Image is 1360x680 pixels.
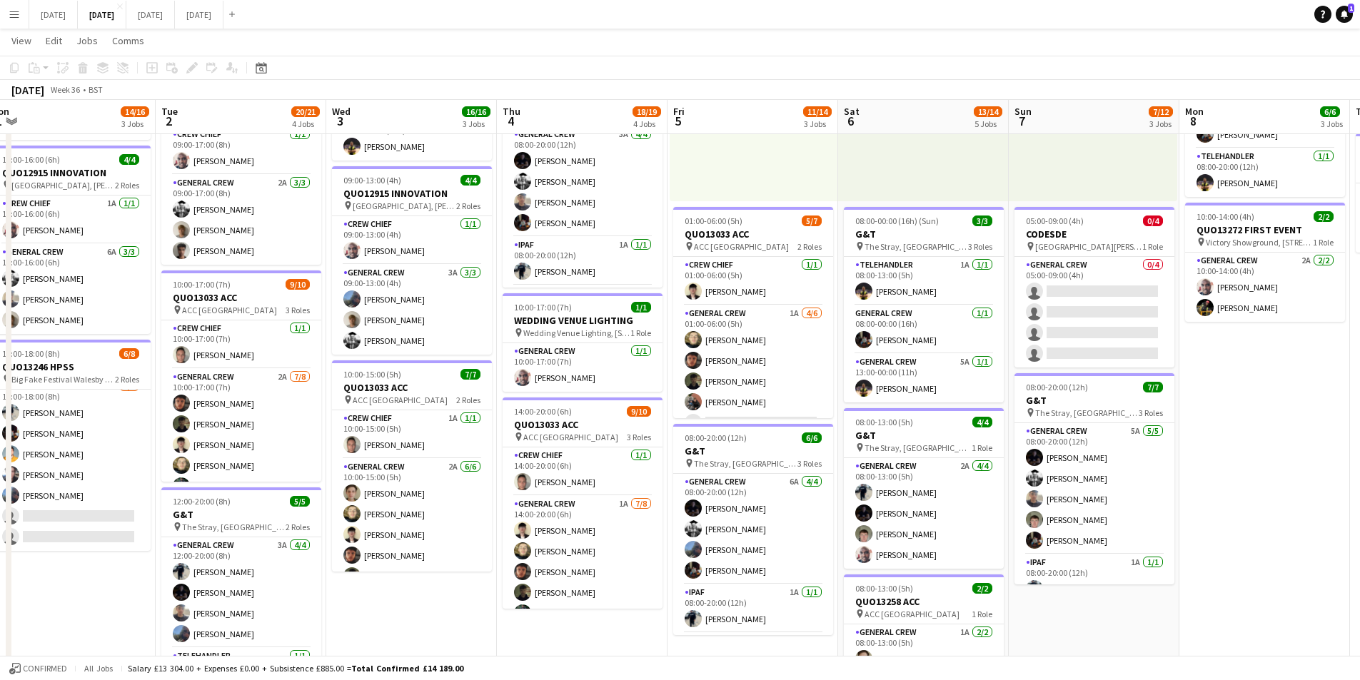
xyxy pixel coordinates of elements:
[23,664,67,674] span: Confirmed
[844,429,1004,442] h3: G&T
[972,215,992,226] span: 3/3
[1035,241,1142,252] span: [GEOGRAPHIC_DATA][PERSON_NAME], [GEOGRAPHIC_DATA]
[1321,118,1343,129] div: 3 Jobs
[673,424,833,635] div: 08:00-20:00 (12h)6/6G&T The Stray, [GEOGRAPHIC_DATA], [GEOGRAPHIC_DATA], [GEOGRAPHIC_DATA]3 Roles...
[2,154,60,165] span: 10:00-16:00 (6h)
[332,360,492,572] div: 10:00-15:00 (5h)7/7QUO13033 ACC ACC [GEOGRAPHIC_DATA]2 RolesCrew Chief1A1/110:00-15:00 (5h)[PERSO...
[332,112,492,161] app-card-role: TELEHANDLER1A1/108:00-20:00 (12h)[PERSON_NAME]
[968,241,992,252] span: 3 Roles
[1026,382,1088,392] span: 08:00-20:00 (12h)
[673,105,685,118] span: Fri
[343,369,401,380] span: 10:00-15:00 (5h)
[286,522,310,532] span: 2 Roles
[1014,257,1174,367] app-card-role: General Crew0/405:00-09:00 (4h)
[175,1,223,29] button: [DATE]
[865,241,968,252] span: The Stray, [GEOGRAPHIC_DATA], [GEOGRAPHIC_DATA], [GEOGRAPHIC_DATA]
[46,34,62,47] span: Edit
[161,537,321,648] app-card-role: General Crew3A4/412:00-20:00 (8h)[PERSON_NAME][PERSON_NAME][PERSON_NAME][PERSON_NAME]
[1185,223,1345,236] h3: QUO13272 FIRST EVENT
[633,118,660,129] div: 4 Jobs
[11,374,115,385] span: Big Fake Festival Walesby [STREET_ADDRESS]
[803,106,832,117] span: 11/14
[673,445,833,457] h3: G&T
[332,166,492,355] app-job-card: 09:00-13:00 (4h)4/4QUO12915 INNOVATION [GEOGRAPHIC_DATA], [PERSON_NAME], [GEOGRAPHIC_DATA], [GEOG...
[462,106,490,117] span: 16/16
[1206,237,1313,248] span: Victory Showground, [STREET_ADDRESS][PERSON_NAME]
[1026,215,1084,226] span: 05:00-09:00 (4h)
[972,442,992,453] span: 1 Role
[121,106,149,117] span: 14/16
[161,76,321,265] app-job-card: 09:00-17:00 (8h)4/4QUO12915 INNOVATION [GEOGRAPHIC_DATA], [PERSON_NAME], [GEOGRAPHIC_DATA], [GEOG...
[974,118,1002,129] div: 5 Jobs
[503,314,663,327] h3: WEDDING VENUE LIGHTING
[128,663,463,674] div: Salary £13 304.00 + Expenses £0.00 + Subsistence £885.00 =
[503,447,663,496] app-card-role: Crew Chief1/114:00-20:00 (6h)[PERSON_NAME]
[332,187,492,200] h3: QUO12915 INNOVATION
[343,175,401,186] span: 09:00-13:00 (4h)
[332,105,351,118] span: Wed
[1142,241,1163,252] span: 1 Role
[1149,118,1172,129] div: 3 Jobs
[1149,106,1173,117] span: 7/12
[844,408,1004,569] app-job-card: 08:00-13:00 (5h)4/4G&T The Stray, [GEOGRAPHIC_DATA], [GEOGRAPHIC_DATA], [GEOGRAPHIC_DATA]1 RoleGe...
[844,458,1004,569] app-card-role: General Crew2A4/408:00-13:00 (5h)[PERSON_NAME][PERSON_NAME][PERSON_NAME][PERSON_NAME]
[161,320,321,369] app-card-role: Crew Chief1/110:00-17:00 (7h)[PERSON_NAME]
[332,381,492,394] h3: QUO13033 ACC
[802,215,822,226] span: 5/7
[503,237,663,285] app-card-role: IPAF1A1/108:00-20:00 (12h)[PERSON_NAME]
[685,215,742,226] span: 01:00-06:00 (5h)
[182,305,277,315] span: ACC [GEOGRAPHIC_DATA]
[351,663,463,674] span: Total Confirmed £14 189.00
[1185,105,1204,118] span: Mon
[503,397,663,609] app-job-card: 14:00-20:00 (6h)9/10QUO13033 ACC ACC [GEOGRAPHIC_DATA]3 RolesCrew Chief1/114:00-20:00 (6h)[PERSON...
[119,348,139,359] span: 6/8
[1197,211,1254,222] span: 10:00-14:00 (4h)
[106,31,150,50] a: Comms
[112,34,144,47] span: Comms
[673,207,833,418] app-job-card: 01:00-06:00 (5h)5/7QUO13033 ACC ACC [GEOGRAPHIC_DATA]2 RolesCrew Chief1/101:00-06:00 (5h)[PERSON_...
[115,374,139,385] span: 2 Roles
[1185,203,1345,322] app-job-card: 10:00-14:00 (4h)2/2QUO13272 FIRST EVENT Victory Showground, [STREET_ADDRESS][PERSON_NAME]1 RoleGe...
[126,1,175,29] button: [DATE]
[1185,253,1345,322] app-card-role: General Crew2A2/210:00-14:00 (4h)[PERSON_NAME][PERSON_NAME]
[974,106,1002,117] span: 13/14
[631,302,651,313] span: 1/1
[844,354,1004,402] app-card-role: General Crew5A1/113:00-00:00 (11h)[PERSON_NAME]
[71,31,104,50] a: Jobs
[865,442,972,453] span: The Stray, [GEOGRAPHIC_DATA], [GEOGRAPHIC_DATA], [GEOGRAPHIC_DATA]
[353,201,456,211] span: [GEOGRAPHIC_DATA], [PERSON_NAME], [GEOGRAPHIC_DATA], [GEOGRAPHIC_DATA]
[1314,211,1334,222] span: 2/2
[673,257,833,305] app-card-role: Crew Chief1/101:00-06:00 (5h)[PERSON_NAME]
[161,270,321,482] div: 10:00-17:00 (7h)9/10QUO13033 ACC ACC [GEOGRAPHIC_DATA]3 RolesCrew Chief1/110:00-17:00 (7h)[PERSON...
[78,1,126,29] button: [DATE]
[456,395,480,405] span: 2 Roles
[463,118,490,129] div: 3 Jobs
[865,609,959,619] span: ACC [GEOGRAPHIC_DATA]
[1185,148,1345,197] app-card-role: TELEHANDLER1/108:00-20:00 (12h)[PERSON_NAME]
[460,369,480,380] span: 7/7
[7,661,69,676] button: Confirmed
[1014,207,1174,367] app-job-card: 05:00-09:00 (4h)0/4CODESDE [GEOGRAPHIC_DATA][PERSON_NAME], [GEOGRAPHIC_DATA]1 RoleGeneral Crew0/4...
[286,279,310,290] span: 9/10
[2,348,60,359] span: 10:00-18:00 (8h)
[1012,113,1032,129] span: 7
[332,459,492,611] app-card-role: General Crew2A6/610:00-15:00 (5h)[PERSON_NAME][PERSON_NAME][PERSON_NAME][PERSON_NAME][PERSON_NAME]
[523,432,618,442] span: ACC [GEOGRAPHIC_DATA]
[115,180,139,191] span: 2 Roles
[503,293,663,392] app-job-card: 10:00-17:00 (7h)1/1WEDDING VENUE LIGHTING Wedding Venue Lighting, [STREET_ADDRESS]1 RoleGeneral C...
[1183,113,1204,129] span: 8
[844,228,1004,240] h3: G&T
[685,432,747,443] span: 08:00-20:00 (12h)
[332,410,492,459] app-card-role: Crew Chief1A1/110:00-15:00 (5h)[PERSON_NAME]
[173,279,231,290] span: 10:00-17:00 (7h)
[500,113,520,129] span: 4
[81,663,116,674] span: All jobs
